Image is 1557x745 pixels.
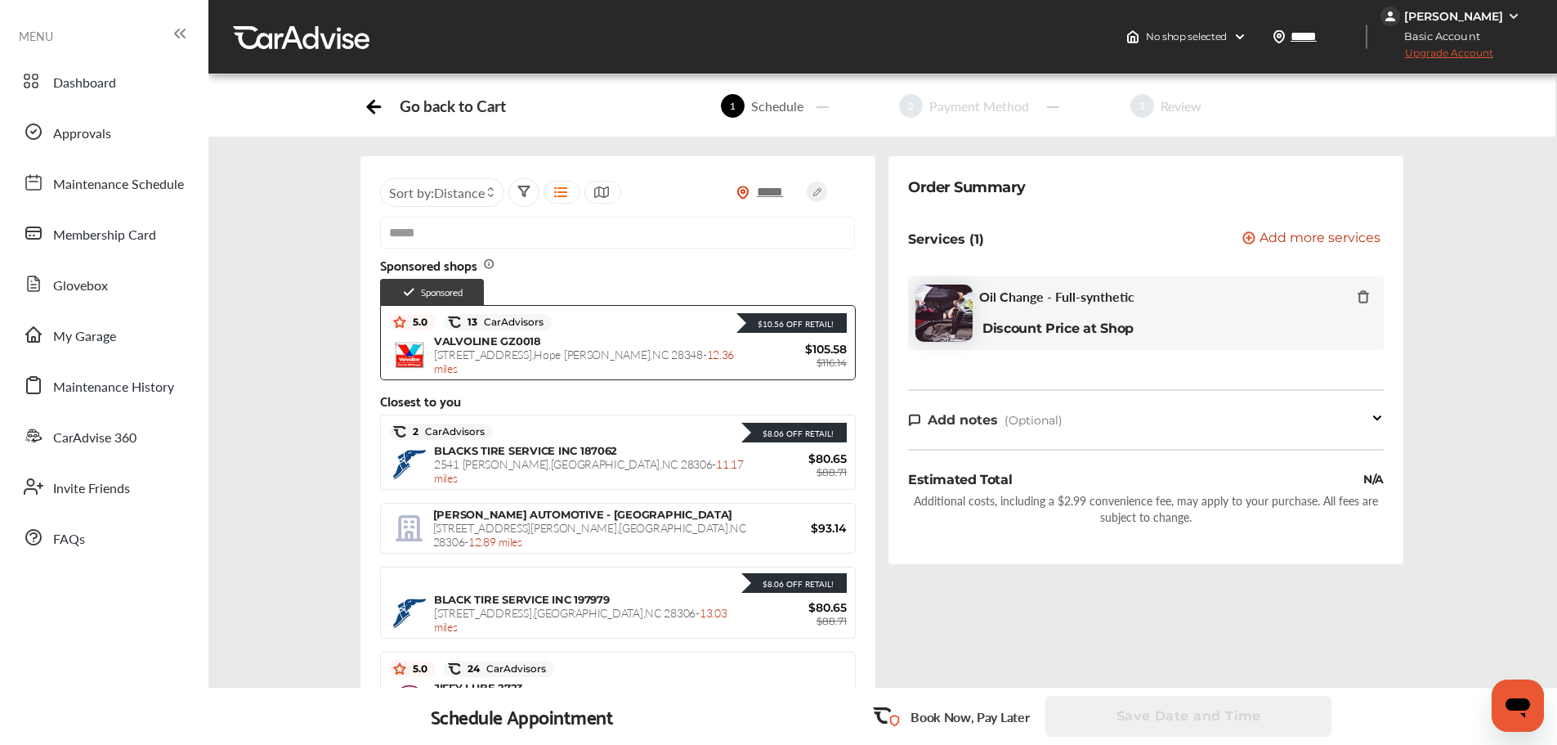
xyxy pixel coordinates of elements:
[15,313,192,356] a: My Garage
[448,662,461,675] img: caradvise_icon.5c74104a.svg
[928,412,998,428] span: Add notes
[923,96,1036,115] div: Payment Method
[721,94,745,118] span: 1
[899,94,923,118] span: 2
[434,183,485,202] span: Distance
[434,593,609,606] span: BLACK TIRE SERVICE INC 197979
[53,225,156,246] span: Membership Card
[749,600,847,615] span: $80.65
[910,707,1029,726] p: Book Now, Pay Later
[461,662,546,675] span: 24
[1366,25,1367,49] img: header-divider.bc55588e.svg
[434,456,744,486] span: 11.17 miles
[406,662,427,675] span: 5.0
[1146,30,1227,43] span: No shop selected
[1126,30,1139,43] img: header-home-logo.8d720a4f.svg
[908,413,921,427] img: note-icon.db9493fa.svg
[1242,231,1384,247] a: Add more services
[461,316,544,329] span: 13
[380,393,856,408] div: Closest to you
[15,465,192,508] a: Invite Friends
[400,96,505,115] div: Go back to Cart
[817,357,847,369] span: $116.14
[979,289,1134,304] span: Oil Change - Full-synthetic
[908,492,1384,525] div: Additional costs, including a $2.99 convenience fee, may apply to your purchase. All fees are sub...
[749,451,847,466] span: $80.65
[434,346,734,376] span: [STREET_ADDRESS] , Hope [PERSON_NAME] , NC 28348 -
[1242,231,1380,247] button: Add more services
[393,662,406,675] img: star_icon.59ea9307.svg
[1380,47,1493,67] span: Upgrade Account
[406,425,485,438] span: 2
[19,29,53,43] span: MENU
[402,285,416,299] img: check-icon.521c8815.svg
[480,663,546,675] span: CarAdvisors
[433,508,733,521] span: [PERSON_NAME] AUTOMOTIVE - [GEOGRAPHIC_DATA]
[736,186,749,200] img: location_vector_orange.38f05af8.svg
[53,123,111,145] span: Approvals
[393,685,426,718] img: logo-jiffylube.png
[393,450,426,478] img: logo-goodyear.png
[380,279,484,305] div: Sponsored
[1507,10,1520,23] img: WGsFRI8htEPBVLJbROoPRyZpYNWhNONpIPPETTm6eUC0GeLEiAAAAAElFTkSuQmCC
[15,516,192,559] a: FAQs
[15,415,192,457] a: CarAdvise 360
[1130,94,1154,118] span: 3
[817,615,847,627] span: $88.71
[393,513,425,545] img: empty_shop_logo.394c5474.svg
[1382,28,1492,45] span: Basic Account
[434,456,744,486] span: 2541 [PERSON_NAME] , [GEOGRAPHIC_DATA] , NC 28306 -
[15,212,192,254] a: Membership Card
[393,425,406,438] img: caradvise_icon.5c74104a.svg
[908,231,984,247] p: Services (1)
[1380,7,1400,26] img: jVpblrzwTbfkPYzPPzSLxeg0AAAAASUVORK5CYII=
[434,604,727,635] span: 13.03 miles
[749,521,847,536] span: $93.14
[749,342,847,357] span: $105.58
[389,183,485,202] span: Sort by :
[406,316,427,329] span: 5.0
[448,316,461,329] img: caradvise_icon.5c74104a.svg
[418,426,485,438] span: CarAdvisors
[468,533,522,550] span: 12.89 miles
[53,529,85,550] span: FAQs
[380,258,495,272] span: Sponsored shops
[915,285,973,342] img: oil-change-thumb.jpg
[477,316,544,328] span: CarAdvisors
[15,263,192,305] a: Glovebox
[434,334,541,348] span: VALVOLINE GZ0018
[15,60,192,102] a: Dashboard
[1492,680,1544,732] iframe: Button to launch messaging window
[53,73,116,94] span: Dashboard
[908,176,1026,199] div: Order Summary
[434,444,617,457] span: BLACKS TIRE SERVICE INC 187062
[1154,96,1208,115] div: Review
[754,428,834,439] div: $8.06 Off Retail!
[1273,30,1286,43] img: location_vector.a44bc228.svg
[53,326,116,348] span: My Garage
[393,316,406,329] img: star_icon.59ea9307.svg
[53,174,184,195] span: Maintenance Schedule
[745,96,810,115] div: Schedule
[53,478,130,500] span: Invite Friends
[393,339,426,371] img: logo-valvoline.png
[53,377,174,398] span: Maintenance History
[53,276,108,297] span: Glovebox
[817,466,847,478] span: $88.71
[434,604,727,635] span: [STREET_ADDRESS] , [GEOGRAPHIC_DATA] , NC 28306 -
[982,321,1134,336] b: Discount Price at Shop
[393,599,426,627] img: logo-goodyear.png
[433,519,746,550] span: [STREET_ADDRESS][PERSON_NAME] , [GEOGRAPHIC_DATA] , NC 28306 -
[431,705,614,728] div: Schedule Appointment
[53,428,136,449] span: CarAdvise 360
[1259,231,1380,247] span: Add more services
[1363,470,1384,489] div: N/A
[15,110,192,153] a: Approvals
[434,346,734,376] span: 12.36 miles
[1404,9,1503,24] div: [PERSON_NAME]
[754,578,834,590] div: $8.06 Off Retail!
[15,364,192,406] a: Maintenance History
[749,318,834,330] div: $10.56 Off Retail!
[908,470,1012,489] div: Estimated Total
[1233,30,1246,43] img: header-down-arrow.9dd2ce7d.svg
